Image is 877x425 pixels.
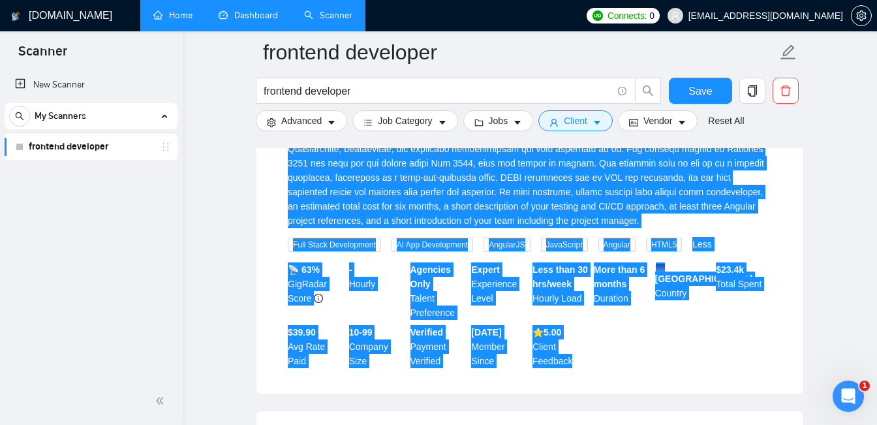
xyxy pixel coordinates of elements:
b: Agencies Only [410,264,451,289]
span: caret-down [327,118,336,127]
div: Payment Verified [408,325,469,368]
span: Connects: [608,8,647,23]
img: upwork-logo.png [592,10,603,21]
li: New Scanner [5,72,177,98]
button: copy [739,78,765,104]
div: Закрыть [229,5,253,29]
span: caret-down [677,118,686,127]
b: More than 6 months [594,264,645,289]
span: Vendor [643,114,672,128]
span: Hi, [EMAIL_ADDRESS][DOMAIN_NAME], Welcome to [DOMAIN_NAME]! Why don't you check out our tutorials... [46,95,683,105]
button: settingAdvancedcaret-down [256,110,347,131]
b: Expert [471,264,500,275]
input: Search Freelance Jobs... [264,83,612,99]
a: Less [692,239,712,249]
span: HTML5 [646,238,682,252]
button: search [9,106,30,127]
a: searchScanner [304,10,352,21]
a: frontend developer [29,134,153,160]
span: Angular [598,238,636,252]
b: 📡 63% [288,264,320,275]
span: double-left [155,394,168,407]
div: Mariia [46,107,74,121]
span: idcard [629,118,638,127]
span: My Scanners [35,103,86,129]
div: Duration [591,262,653,320]
mark: developer [721,187,761,197]
div: Hourly [346,262,408,320]
span: delete [773,85,798,97]
span: Full Stack Development [288,238,381,252]
a: setting [851,10,872,21]
input: Scanner name... [263,36,777,69]
span: JavaScript [541,238,588,252]
span: info-circle [618,87,626,95]
span: copy [740,85,765,97]
button: idcardVendorcaret-down [618,110,698,131]
b: $39.90 [288,327,316,338]
span: Job Category [378,114,432,128]
span: AngularJS [484,238,530,252]
a: dashboardDashboard [219,10,278,21]
b: ⭐️ 5.00 [532,327,561,338]
div: Experience Level [469,262,530,320]
div: Company Size [346,325,408,368]
b: 10-99 [349,327,373,338]
img: 🇩🇪 [656,262,665,272]
span: AI App Development [392,238,473,252]
span: caret-down [513,118,522,127]
span: holder [161,142,171,152]
button: folderJobscaret-down [463,110,534,131]
div: GigRadar Score [285,262,346,320]
span: caret-down [438,118,447,127]
button: Отправить сообщение [51,242,211,268]
span: Scanner [8,42,78,69]
span: user [549,118,559,127]
div: Avg Rate Paid [285,325,346,368]
a: Reset All [708,114,744,128]
iframe: To enrich screen reader interactions, please activate Accessibility in Grammarly extension settings [833,381,864,412]
span: folder [474,118,484,127]
div: • 1 ч назад [77,59,128,72]
span: 1 [859,381,870,391]
button: Save [669,78,732,104]
b: [DATE] [471,327,501,338]
button: setting [851,5,872,26]
button: search [635,78,661,104]
b: - [349,264,352,275]
span: search [10,112,29,121]
button: barsJob Categorycaret-down [352,110,457,131]
span: 0 [649,8,654,23]
div: Hourly Load [530,262,591,320]
div: Client Feedback [530,325,591,368]
h1: Чат [117,6,146,28]
span: Главная [23,338,63,347]
span: Client [564,114,587,128]
span: Jobs [489,114,508,128]
div: • 1 ч назад [77,107,128,121]
span: caret-down [592,118,602,127]
span: Чат [121,338,140,347]
b: Less than 30 hrs/week [532,264,588,289]
span: setting [267,118,276,127]
button: Чат [87,305,174,357]
div: Talent Preference [408,262,469,320]
span: user [671,11,680,20]
img: Profile image for Mariia [15,46,41,72]
button: delete [773,78,799,104]
a: homeHome [153,10,192,21]
span: Advanced [281,114,322,128]
span: Помощь [198,338,237,347]
button: Помощь [174,305,261,357]
div: Country [653,262,714,320]
div: Mariia [46,59,74,72]
span: info-circle [314,294,323,303]
span: Save [688,83,712,99]
img: Profile image for Mariia [15,94,41,120]
b: Verified [410,327,444,338]
div: Member Since [469,325,530,368]
b: $ 23.4k [716,264,744,275]
span: edit [780,44,797,61]
b: [GEOGRAPHIC_DATA] [655,262,753,284]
